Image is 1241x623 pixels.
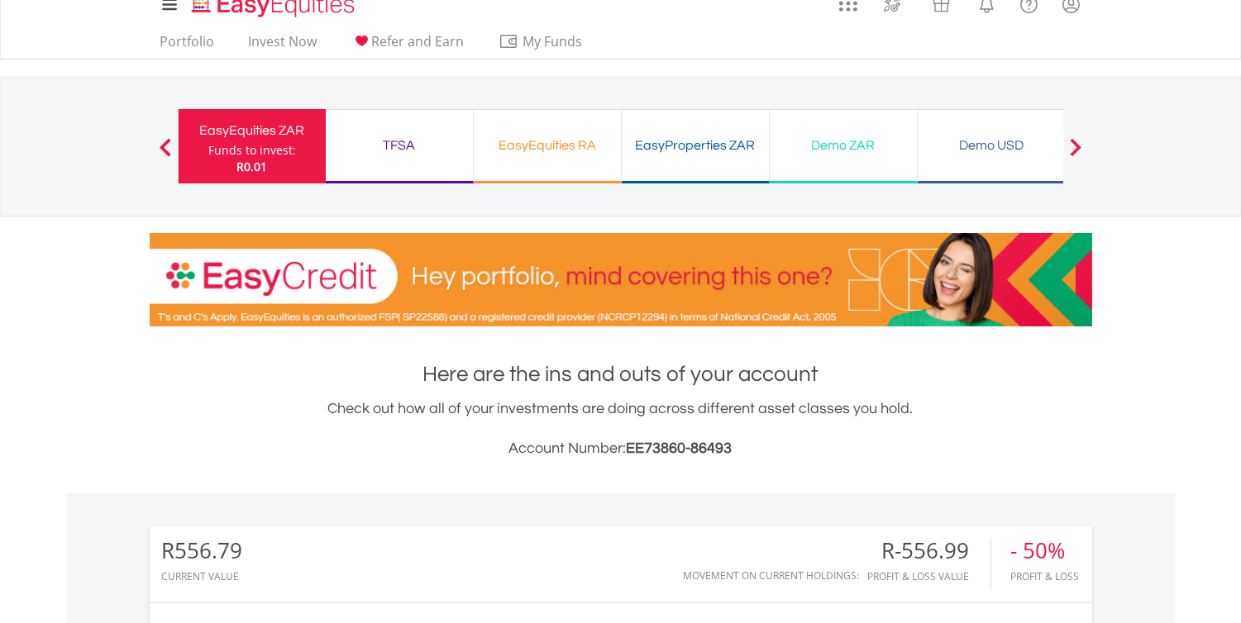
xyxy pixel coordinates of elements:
a: Invest Now [242,33,324,59]
span: R0.01 [236,159,267,174]
a: Portfolio [154,33,222,59]
div: EasyProperties ZAR [632,134,759,157]
div: Funds to invest: [208,142,296,159]
div: TFSA [336,134,463,157]
div: R556.79 [162,539,243,563]
img: EasyCredit Promotion Banner [150,233,1092,326]
div: Profit & Loss [1011,571,1080,582]
span: My Funds [499,31,607,52]
div: CURRENT VALUE [162,571,243,582]
div: EasyEquities ZAR [189,119,316,142]
div: - 50% [1011,539,1080,563]
div: Check out how all of your investments are doing across different asset classes you hold. [150,397,1092,460]
div: Profit & Loss Value [868,571,990,582]
a: Refer and Earn [345,33,471,59]
button: Next [1059,146,1092,163]
h3: Account Number: [150,437,1092,460]
div: Demo ZAR [780,134,907,157]
div: R-556.99 [868,539,990,563]
span: Refer and Earn [372,32,465,50]
button: Previous [149,146,182,163]
span: EE73860-86493 [627,440,733,456]
div: Demo USD [928,134,1055,157]
h1: Here are the ins and outs of your account [150,359,1092,389]
div: EasyEquities RA [484,134,611,157]
div: Movement on Current Holdings: [684,570,860,581]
